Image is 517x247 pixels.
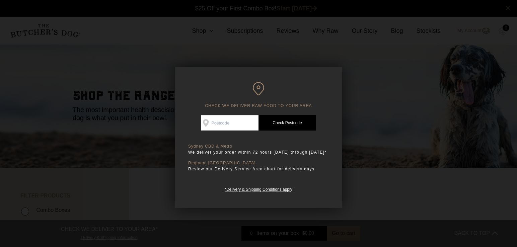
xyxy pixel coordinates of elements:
p: Sydney CBD & Metro [188,144,329,149]
p: Regional [GEOGRAPHIC_DATA] [188,161,329,166]
input: Postcode [201,115,258,131]
p: We deliver your order within 72 hours [DATE] through [DATE]* [188,149,329,156]
p: Review our Delivery Service Area chart for delivery days [188,166,329,172]
h6: CHECK WE DELIVER RAW FOOD TO YOUR AREA [188,82,329,108]
a: Check Postcode [258,115,316,131]
a: *Delivery & Shipping Conditions apply [225,185,292,192]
